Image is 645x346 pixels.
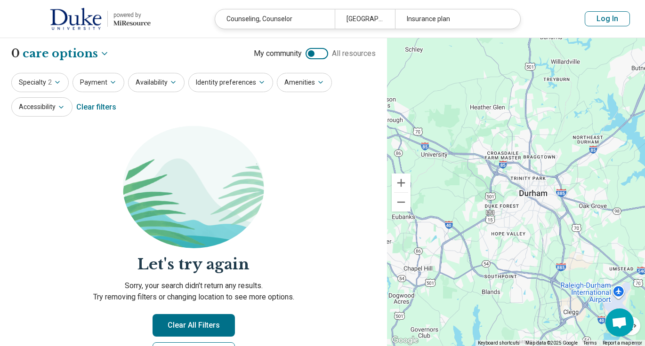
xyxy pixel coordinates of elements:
[392,193,411,212] button: Zoom out
[605,308,634,337] div: Open chat
[603,340,642,346] a: Report a map error
[11,73,69,92] button: Specialty2
[395,9,515,29] div: Insurance plan
[23,46,109,62] button: Care options
[153,314,235,337] button: Clear All Filters
[525,340,578,346] span: Map data ©2025 Google
[392,173,411,192] button: Zoom in
[48,78,52,87] span: 2
[277,73,332,92] button: Amenities
[11,254,376,275] h2: Let's try again
[332,48,376,59] span: All resources
[254,48,302,59] span: My community
[113,11,151,19] div: powered by
[335,9,395,29] div: [GEOGRAPHIC_DATA], [GEOGRAPHIC_DATA]
[188,73,273,92] button: Identity preferences
[128,73,185,92] button: Availability
[76,96,116,118] div: Clear filters
[11,46,109,62] h1: 0
[15,8,151,30] a: Duke Universitypowered by
[50,8,102,30] img: Duke University
[11,97,73,117] button: Accessibility
[585,11,630,26] button: Log In
[215,9,335,29] div: Counseling, Counselor
[11,280,376,303] p: Sorry, your search didn’t return any results. Try removing filters or changing location to see mo...
[73,73,124,92] button: Payment
[583,340,597,346] a: Terms (opens in new tab)
[23,46,98,62] span: care options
